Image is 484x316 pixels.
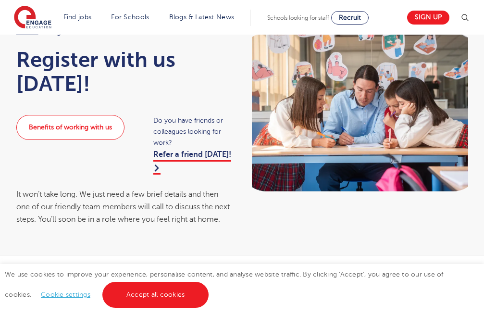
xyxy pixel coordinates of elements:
[102,282,209,308] a: Accept all cookies
[111,13,149,21] a: For Schools
[407,11,449,25] a: Sign up
[16,188,233,226] div: It won’t take long. We just need a few brief details and then one of our friendly team members wi...
[153,115,232,148] span: Do you have friends or colleagues looking for work?
[153,150,231,174] a: Refer a friend [DATE]!
[41,291,90,298] a: Cookie settings
[16,48,233,96] h1: Register with us [DATE]!
[63,13,92,21] a: Find jobs
[14,6,51,30] img: Engage Education
[267,14,329,21] span: Schools looking for staff
[5,271,444,298] span: We use cookies to improve your experience, personalise content, and analyse website traffic. By c...
[331,11,369,25] a: Recruit
[169,13,235,21] a: Blogs & Latest News
[16,115,124,140] a: Benefits of working with us
[339,14,361,21] span: Recruit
